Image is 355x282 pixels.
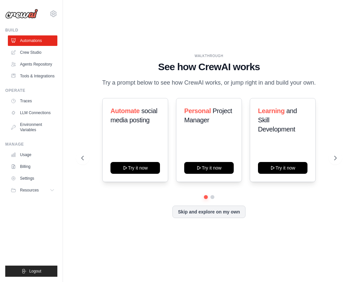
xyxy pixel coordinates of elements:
[5,266,57,277] button: Logout
[258,107,285,114] span: Learning
[5,9,38,19] img: Logo
[258,162,307,174] button: Try it now
[8,108,57,118] a: LLM Connections
[172,206,246,218] button: Skip and explore on my own
[29,269,41,274] span: Logout
[184,162,234,174] button: Try it now
[5,142,57,147] div: Manage
[110,107,140,114] span: Automate
[8,47,57,58] a: Crew Studio
[20,188,39,193] span: Resources
[8,161,57,172] a: Billing
[184,107,211,114] span: Personal
[8,119,57,135] a: Environment Variables
[258,107,297,133] span: and Skill Development
[8,96,57,106] a: Traces
[5,88,57,93] div: Operate
[8,185,57,195] button: Resources
[110,162,160,174] button: Try it now
[81,53,337,58] div: WALKTHROUGH
[8,35,57,46] a: Automations
[8,173,57,184] a: Settings
[99,78,319,88] p: Try a prompt below to see how CrewAI works, or jump right in and build your own.
[8,150,57,160] a: Usage
[5,28,57,33] div: Build
[81,61,337,73] h1: See how CrewAI works
[8,59,57,70] a: Agents Repository
[8,71,57,81] a: Tools & Integrations
[184,107,232,124] span: Project Manager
